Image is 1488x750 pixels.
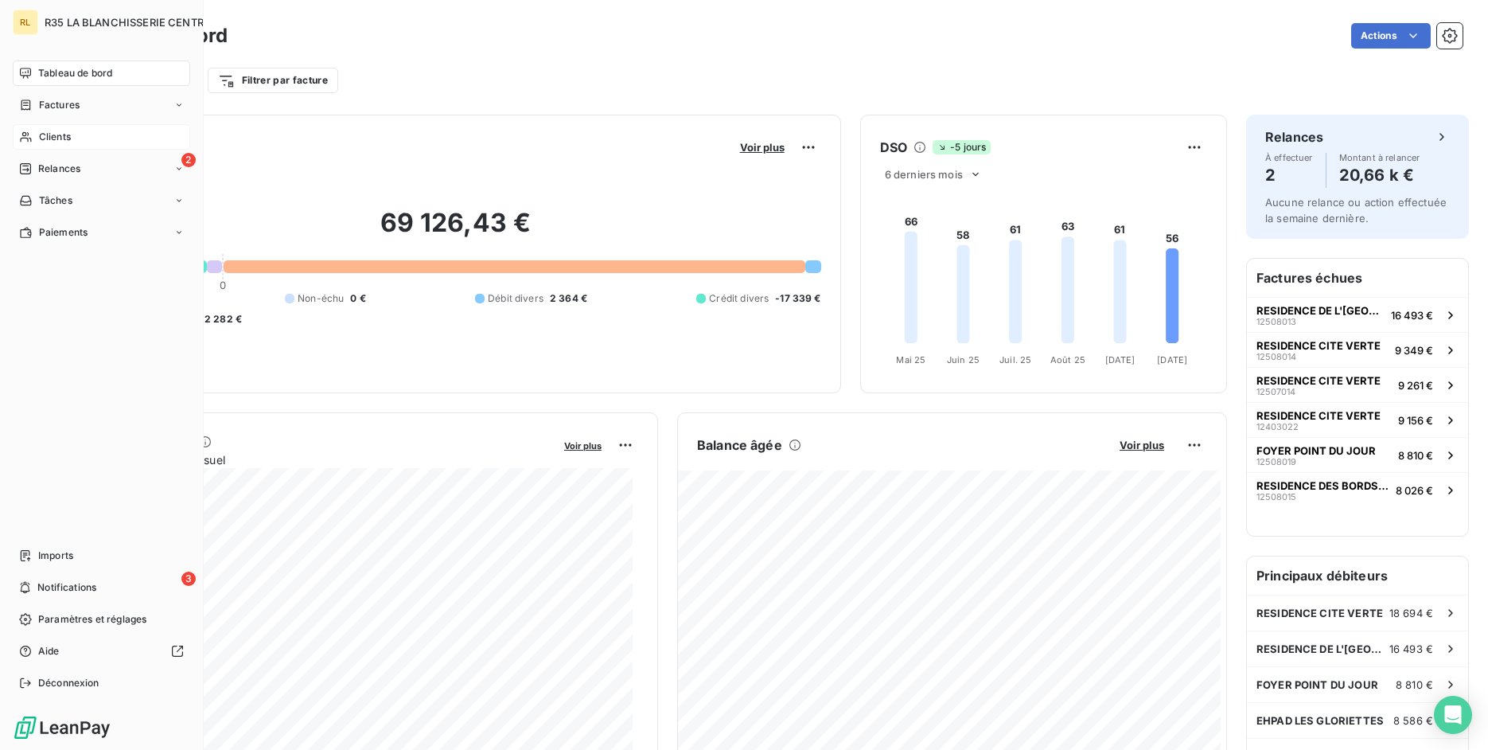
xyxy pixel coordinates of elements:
button: RESIDENCE CITE VERTE125080149 349 € [1247,332,1468,367]
span: Voir plus [564,440,602,451]
span: 2 364 € [550,291,587,306]
tspan: [DATE] [1104,354,1135,365]
span: Aucune relance ou action effectuée la semaine dernière. [1265,196,1447,225]
span: RESIDENCE DE L'[GEOGRAPHIC_DATA] [1256,304,1385,317]
span: 0 € [350,291,365,306]
span: -17 339 € [775,291,820,306]
div: Open Intercom Messenger [1434,696,1472,734]
h6: Factures échues [1247,259,1468,297]
span: 18 694 € [1389,607,1433,619]
span: 2 [181,153,196,167]
span: Non-échu [298,291,344,306]
span: Tableau de bord [38,66,112,80]
span: 6 derniers mois [885,168,963,181]
span: 12508015 [1256,492,1296,502]
span: RESIDENCE CITE VERTE [1256,374,1381,387]
tspan: Juil. 25 [999,354,1031,365]
span: 8 586 € [1393,714,1433,727]
span: Paramètres et réglages [38,612,146,627]
span: Déconnexion [38,676,99,690]
span: 12507014 [1256,387,1295,396]
span: RESIDENCE CITE VERTE [1256,409,1381,422]
span: Voir plus [740,141,785,154]
span: RESIDENCE CITE VERTE [1256,607,1383,619]
span: R35 LA BLANCHISSERIE CENTRALE 2 [45,16,232,29]
tspan: Mai 25 [896,354,925,365]
span: 3 [181,572,196,586]
span: Crédit divers [709,291,769,306]
span: 9 156 € [1398,414,1433,427]
span: À effectuer [1265,153,1313,162]
span: Voir plus [1120,439,1164,451]
h6: Relances [1265,127,1323,146]
span: 0 [220,279,226,291]
span: 12403022 [1256,422,1299,432]
span: Tâches [39,193,72,208]
span: Relances [38,162,80,176]
span: 8 810 € [1398,449,1433,462]
span: Clients [39,130,71,144]
span: Notifications [37,580,96,595]
span: Factures [39,98,80,112]
span: -5 jours [933,140,991,154]
button: Voir plus [559,438,606,452]
span: RESIDENCE DES BORDS DE MARNE [1256,479,1389,492]
div: RL [13,10,38,35]
span: Paiements [39,225,88,240]
h4: 2 [1265,162,1313,188]
span: 16 493 € [1391,309,1433,322]
span: FOYER POINT DU JOUR [1256,444,1376,457]
a: Aide [13,639,190,664]
span: Imports [38,549,73,563]
h6: Principaux débiteurs [1247,557,1468,595]
h2: 69 126,43 € [90,207,821,255]
span: FOYER POINT DU JOUR [1256,678,1378,691]
tspan: Août 25 [1050,354,1085,365]
span: Débit divers [488,291,543,306]
span: Aide [38,644,60,658]
button: Voir plus [1115,438,1169,452]
span: 12508014 [1256,352,1296,361]
span: RESIDENCE CITE VERTE [1256,339,1381,352]
img: Logo LeanPay [13,715,111,740]
button: Voir plus [735,140,789,154]
span: 8 810 € [1396,678,1433,691]
span: Chiffre d'affaires mensuel [90,451,553,468]
button: Actions [1351,23,1431,49]
span: 9 261 € [1398,379,1433,392]
span: EHPAD LES GLORIETTES [1256,714,1384,727]
button: RESIDENCE CITE VERTE124030229 156 € [1247,402,1468,437]
button: RESIDENCE CITE VERTE125070149 261 € [1247,367,1468,402]
span: Montant à relancer [1339,153,1420,162]
span: 16 493 € [1389,643,1433,655]
span: 9 349 € [1395,344,1433,357]
button: RESIDENCE DES BORDS DE MARNE125080158 026 € [1247,472,1468,507]
h4: 20,66 k € [1339,162,1420,188]
button: RESIDENCE DE L'[GEOGRAPHIC_DATA]1250801316 493 € [1247,297,1468,332]
span: 12508019 [1256,457,1296,467]
h6: DSO [880,138,907,157]
button: Filtrer par facture [208,68,338,93]
span: RESIDENCE DE L'[GEOGRAPHIC_DATA] [1256,643,1389,655]
span: -2 282 € [200,312,242,326]
h6: Balance âgée [697,436,782,455]
span: 8 026 € [1396,484,1433,497]
button: FOYER POINT DU JOUR125080198 810 € [1247,437,1468,472]
tspan: Juin 25 [947,354,980,365]
tspan: [DATE] [1157,354,1187,365]
span: 12508013 [1256,317,1296,326]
